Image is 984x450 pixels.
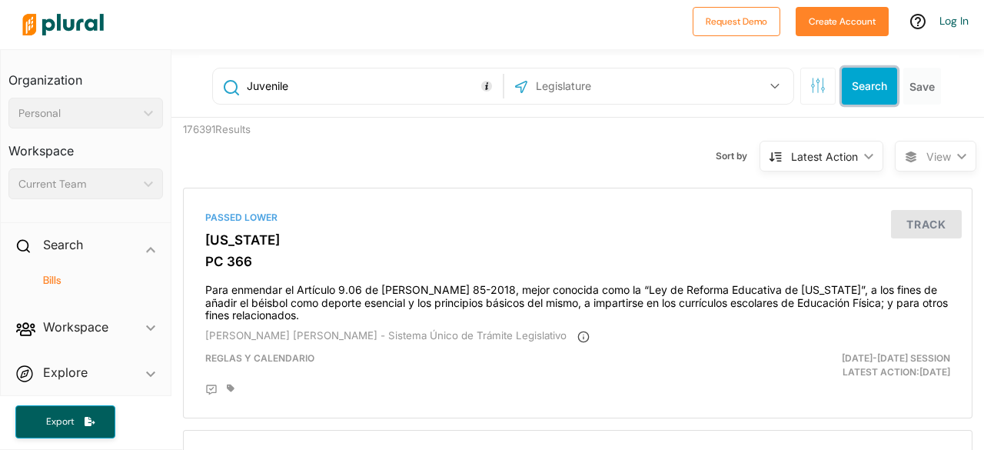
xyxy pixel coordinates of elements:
div: 176391 Results [171,118,374,176]
span: View [926,148,951,165]
div: Latest Action [791,148,858,165]
h3: [US_STATE] [205,232,950,248]
button: Search [842,68,897,105]
div: Add tags [227,384,234,393]
button: Request Demo [693,7,780,36]
button: Create Account [796,7,889,36]
h2: Search [43,236,83,253]
a: Create Account [796,12,889,28]
input: Enter keywords, bill # or legislator name [245,72,498,101]
h3: Organization [8,58,163,92]
h4: Para enmendar el Artículo 9.06 de [PERSON_NAME] 85-2018, mejor conocida como la “Ley de Reforma E... [205,276,950,322]
div: Passed Lower [205,211,950,225]
span: Sort by [716,149,760,163]
div: Latest Action: [DATE] [706,352,962,379]
span: [PERSON_NAME] [PERSON_NAME] - Sistema Único de Trámite Legislativo [205,329,567,342]
a: Bills [24,273,155,288]
span: Reglas y Calendario [205,352,314,364]
h3: PC 366 [205,254,950,269]
div: Current Team [18,176,138,192]
a: Log In [939,14,969,28]
div: Add Position Statement [205,384,218,396]
div: Tooltip anchor [480,79,494,93]
span: [DATE]-[DATE] Session [842,352,950,364]
a: Request Demo [693,12,780,28]
button: Track [891,210,962,238]
button: Export [15,405,115,438]
button: Save [903,68,941,105]
h3: Workspace [8,128,163,162]
input: Legislature [534,72,699,101]
span: Export [35,415,85,428]
span: Search Filters [810,78,826,91]
div: Personal [18,105,138,122]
